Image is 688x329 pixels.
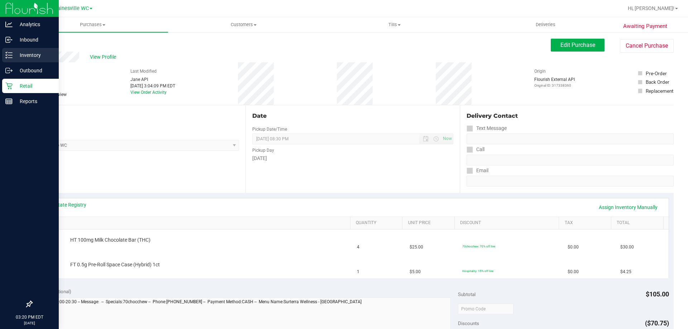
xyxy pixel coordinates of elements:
p: Original ID: 317338360 [534,83,575,88]
inline-svg: Retail [5,82,13,89]
span: Tills [319,21,469,28]
span: 1 [357,268,359,275]
inline-svg: Outbound [5,67,13,74]
span: HT 100mg Milk Chocolate Bar (THC) [70,237,150,243]
a: Total [617,220,660,226]
inline-svg: Inventory [5,52,13,59]
span: Purchases [17,21,168,28]
span: Edit Purchase [560,42,595,48]
span: 70chocchew: 70% off line [462,245,495,248]
div: Replacement [646,87,673,95]
inline-svg: Analytics [5,21,13,28]
p: Analytics [13,20,56,29]
span: Gainesville WC [54,5,89,11]
span: Hi, [PERSON_NAME]! [628,5,674,11]
label: Text Message [467,123,507,134]
a: Purchases [17,17,168,32]
a: Assign Inventory Manually [594,201,662,213]
input: Promo Code [458,304,513,314]
a: SKU [42,220,347,226]
inline-svg: Reports [5,98,13,105]
span: Deliveries [526,21,565,28]
div: Location [32,112,239,120]
a: Customers [168,17,319,32]
label: Origin [534,68,546,74]
span: FT 0.5g Pre-Roll Space Case (Hybrid) 1ct [70,261,160,268]
input: Format: (999) 999-9999 [467,134,674,144]
inline-svg: Inbound [5,36,13,43]
label: Email [467,165,488,176]
a: View State Registry [43,201,86,208]
a: Quantity [356,220,400,226]
span: Awaiting Payment [623,22,667,30]
button: Edit Purchase [551,39,605,52]
span: $25.00 [410,244,423,251]
div: Date [252,112,453,120]
div: Pre-Order [646,70,667,77]
a: Tills [319,17,470,32]
div: Delivery Contact [467,112,674,120]
span: Hospitality: 15% off line [462,269,493,273]
p: Outbound [13,66,56,75]
a: Unit Price [408,220,452,226]
a: Deliveries [470,17,621,32]
label: Last Modified [130,68,157,74]
button: Cancel Purchase [620,39,674,53]
span: View Profile [90,53,119,61]
span: $0.00 [568,244,579,251]
p: Retail [13,82,56,90]
a: View Order Activity [130,90,167,95]
input: Format: (999) 999-9999 [467,155,674,165]
span: 4 [357,244,359,251]
a: Discount [460,220,556,226]
div: [DATE] [252,155,453,162]
div: Jane API [130,76,175,83]
span: Subtotal [458,291,476,297]
p: 03:20 PM EDT [3,314,56,320]
div: [DATE] 3:04:09 PM EDT [130,83,175,89]
label: Pickup Day [252,147,274,154]
label: Pickup Date/Time [252,126,287,132]
div: Flourish External API [534,76,575,88]
p: [DATE] [3,320,56,326]
span: ($70.75) [645,319,669,327]
span: $0.00 [568,268,579,275]
p: Reports [13,97,56,106]
a: Tax [565,220,608,226]
span: $105.00 [646,290,669,298]
label: Call [467,144,484,155]
p: Inbound [13,35,56,44]
div: Back Order [646,78,669,86]
span: Customers [168,21,319,28]
p: Inventory [13,51,56,59]
span: $30.00 [620,244,634,251]
span: $5.00 [410,268,421,275]
span: $4.25 [620,268,631,275]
